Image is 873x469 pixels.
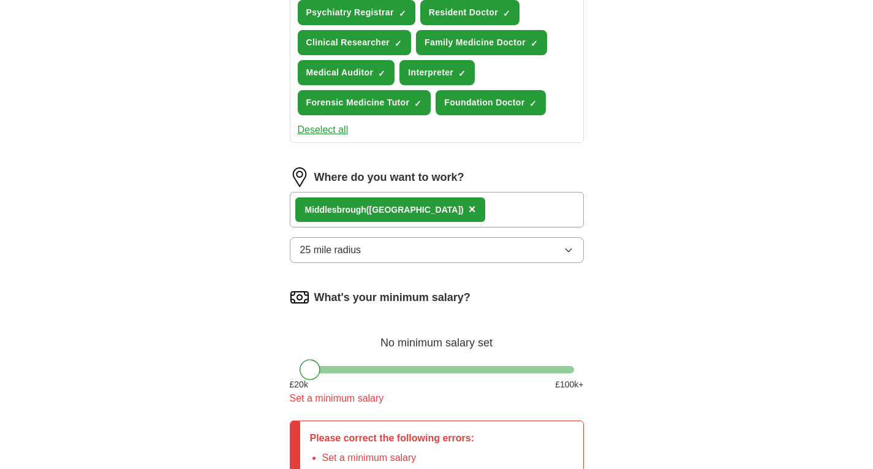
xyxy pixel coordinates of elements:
div: Set a minimum salary [290,391,584,406]
span: ✓ [531,39,538,48]
span: £ 100 k+ [555,378,583,391]
span: Forensic Medicine Tutor [306,96,410,109]
label: What's your minimum salary? [314,289,471,306]
strong: Midd [305,205,325,215]
span: ✓ [395,39,402,48]
img: salary.png [290,288,309,307]
button: Deselect all [298,123,349,137]
li: Set a minimum salary [322,451,475,465]
span: £ 20 k [290,378,308,391]
span: ✓ [399,9,406,18]
span: Foundation Doctor [444,96,524,109]
span: Medical Auditor [306,66,374,79]
span: Family Medicine Doctor [425,36,526,49]
span: Interpreter [408,66,453,79]
span: 25 mile radius [300,243,361,257]
p: Please correct the following errors: [310,431,475,446]
span: ✓ [378,69,385,78]
button: Forensic Medicine Tutor✓ [298,90,431,115]
button: Interpreter✓ [399,60,475,85]
span: ✓ [503,9,510,18]
button: Medical Auditor✓ [298,60,395,85]
div: lesbrough [305,204,464,216]
span: Clinical Researcher [306,36,390,49]
div: No minimum salary set [290,322,584,351]
button: 25 mile radius [290,237,584,263]
button: Foundation Doctor✓ [436,90,546,115]
span: Resident Doctor [429,6,498,19]
span: ✓ [458,69,466,78]
button: Clinical Researcher✓ [298,30,412,55]
span: × [469,202,476,216]
span: ✓ [529,99,537,109]
button: × [469,200,476,219]
span: ([GEOGRAPHIC_DATA]) [366,205,464,215]
span: Psychiatry Registrar [306,6,394,19]
img: location.png [290,167,309,187]
button: Family Medicine Doctor✓ [416,30,547,55]
span: ✓ [414,99,421,109]
label: Where do you want to work? [314,169,464,186]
